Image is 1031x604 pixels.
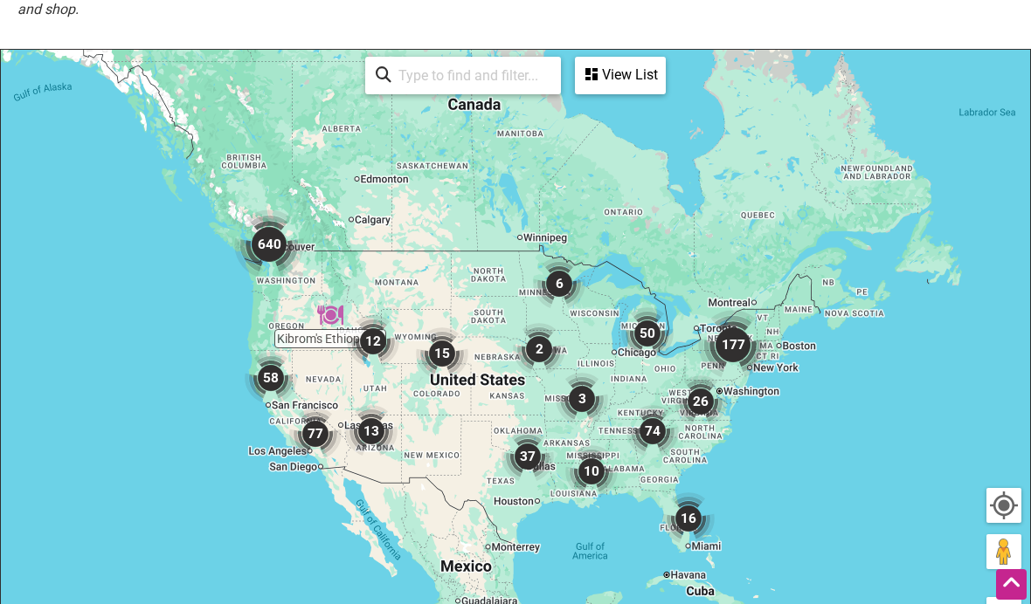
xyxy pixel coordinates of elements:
div: 10 [558,438,625,504]
div: 15 [409,320,475,387]
input: Type to find and filter... [391,58,550,93]
div: Kibrom's Ethiopean & Eritrean Food [310,295,350,335]
div: 26 [668,368,734,435]
div: 13 [338,398,405,464]
button: Drag Pegman onto the map to open Street View [986,534,1021,569]
div: 50 [614,300,681,367]
div: See a list of the visible businesses [575,57,666,94]
div: Type to search and filter [365,57,561,94]
button: Your Location [986,488,1021,523]
div: 37 [495,423,561,490]
div: 58 [238,345,304,411]
div: 177 [691,303,775,387]
div: View List [577,58,664,92]
div: 12 [340,308,406,374]
div: 3 [549,366,615,432]
div: 6 [526,251,592,317]
div: 2 [506,316,572,382]
div: 74 [619,398,686,464]
div: 16 [655,485,722,552]
div: 640 [227,202,311,286]
div: Scroll Back to Top [996,569,1027,600]
div: 77 [282,401,349,467]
